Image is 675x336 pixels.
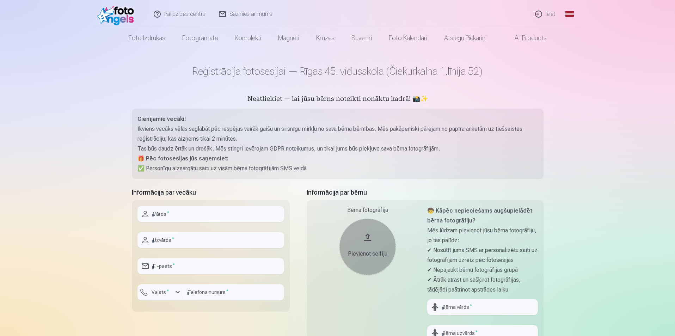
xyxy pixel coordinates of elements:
a: Suvenīri [343,28,380,48]
div: Bērna fotogrāfija [312,206,423,214]
a: Foto kalendāri [380,28,436,48]
button: Pievienot selfiju [339,219,396,275]
strong: Cienījamie vecāki! [137,116,186,122]
a: Atslēgu piekariņi [436,28,495,48]
p: ✔ Nepajaukt bērnu fotogrāfijas grupā [427,265,538,275]
div: Pievienot selfiju [346,250,389,258]
strong: 🧒 Kāpēc nepieciešams augšupielādēt bērna fotogrāfiju? [427,207,532,224]
h5: Informācija par bērnu [307,188,544,197]
a: Foto izdrukas [120,28,174,48]
a: Komplekti [226,28,270,48]
h5: Neatliekiet — lai jūsu bērns noteikti nonāktu kadrā! 📸✨ [132,94,544,104]
p: ✔ Ātrāk atrast un sašķirot fotogrāfijas, tādējādi paātrinot apstrādes laiku [427,275,538,295]
a: All products [495,28,555,48]
p: ✅ Personīgu aizsargātu saiti uz visām bērna fotogrāfijām SMS veidā [137,164,538,173]
label: Valsts [149,289,172,296]
h1: Reģistrācija fotosesijai — Rīgas 45. vidusskola (Čiekurkalna 1.līnija 52) [132,65,544,78]
strong: 🎁 Pēc fotosesijas jūs saņemsiet: [137,155,228,162]
img: /fa1 [97,3,138,25]
a: Fotogrāmata [174,28,226,48]
p: ✔ Nosūtīt jums SMS ar personalizētu saiti uz fotogrāfijām uzreiz pēc fotosesijas [427,245,538,265]
p: Ikviens vecāks vēlas saglabāt pēc iespējas vairāk gaišu un sirsnīgu mirkļu no sava bērna bērnības... [137,124,538,144]
p: Mēs lūdzam pievienot jūsu bērna fotogrāfiju, jo tas palīdz: [427,226,538,245]
a: Magnēti [270,28,308,48]
button: Valsts* [137,284,183,300]
a: Krūzes [308,28,343,48]
p: Tas būs daudz ērtāk un drošāk. Mēs stingri ievērojam GDPR noteikumus, un tikai jums būs piekļuve ... [137,144,538,154]
h5: Informācija par vecāku [132,188,290,197]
